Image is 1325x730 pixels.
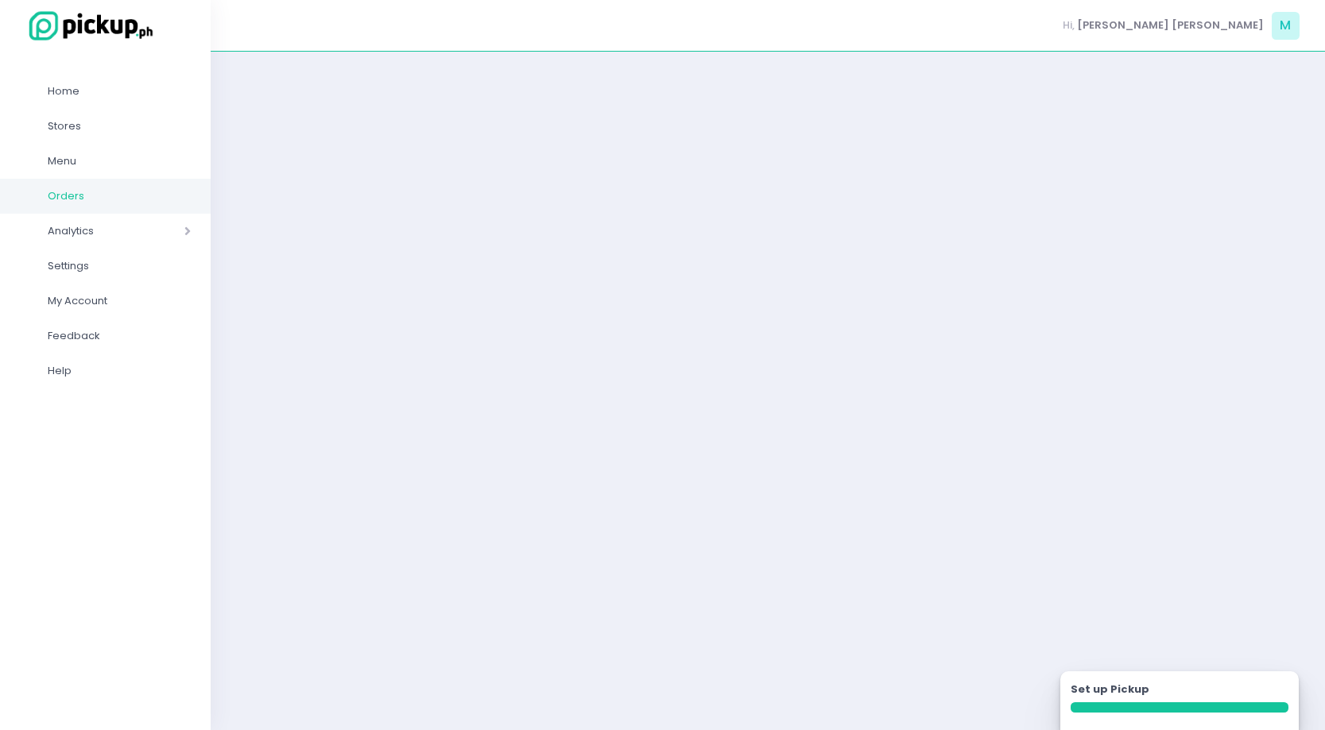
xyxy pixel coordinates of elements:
[1063,17,1075,33] span: Hi,
[1272,12,1300,40] span: M
[48,81,191,102] span: Home
[48,326,191,346] span: Feedback
[48,186,191,207] span: Orders
[48,361,191,381] span: Help
[48,151,191,172] span: Menu
[48,116,191,137] span: Stores
[1077,17,1264,33] span: [PERSON_NAME] [PERSON_NAME]
[48,256,191,276] span: Settings
[48,221,139,241] span: Analytics
[1071,682,1149,697] label: Set up Pickup
[48,291,191,311] span: My Account
[20,9,155,43] img: logo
